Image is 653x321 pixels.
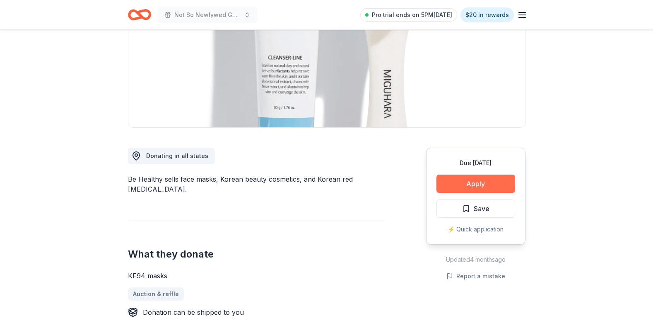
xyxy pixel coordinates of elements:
div: Due [DATE] [436,158,515,168]
a: Home [128,5,151,24]
button: Save [436,199,515,218]
div: KF94 masks [128,271,386,281]
button: Apply [436,175,515,193]
span: Save [474,203,489,214]
a: $20 in rewards [460,7,514,22]
button: Not So Newlywed Game [158,7,257,23]
a: Auction & raffle [128,287,184,301]
span: Pro trial ends on 5PM[DATE] [372,10,452,20]
span: Not So Newlywed Game [174,10,241,20]
span: Donating in all states [146,152,208,159]
h2: What they donate [128,248,386,261]
button: Report a mistake [446,271,505,281]
div: Updated 4 months ago [426,255,525,265]
div: ⚡️ Quick application [436,224,515,234]
a: Pro trial ends on 5PM[DATE] [360,8,457,22]
div: Donation can be shipped to you [143,307,244,317]
div: Be Healthy sells face masks, Korean beauty cosmetics, and Korean red [MEDICAL_DATA]. [128,174,386,194]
